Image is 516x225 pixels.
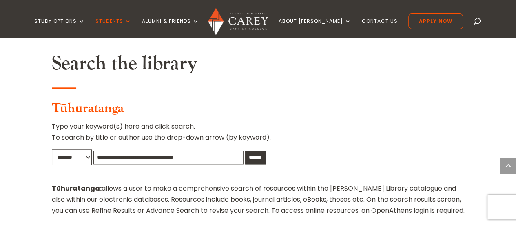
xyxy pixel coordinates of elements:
p: Type your keyword(s) here and click search. To search by title or author use the drop-down arrow ... [52,121,465,149]
a: Apply Now [408,13,463,29]
strong: Tūhuratanga: [52,184,102,193]
a: Contact Us [362,18,398,38]
img: Carey Baptist College [208,8,268,35]
a: About [PERSON_NAME] [279,18,351,38]
h2: Search the library [52,52,465,80]
a: Study Options [34,18,85,38]
a: Alumni & Friends [142,18,199,38]
a: Students [95,18,131,38]
h3: Tūhuratanga [52,101,465,120]
p: allows a user to make a comprehensive search of resources within the [PERSON_NAME] Library catalo... [52,183,465,216]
